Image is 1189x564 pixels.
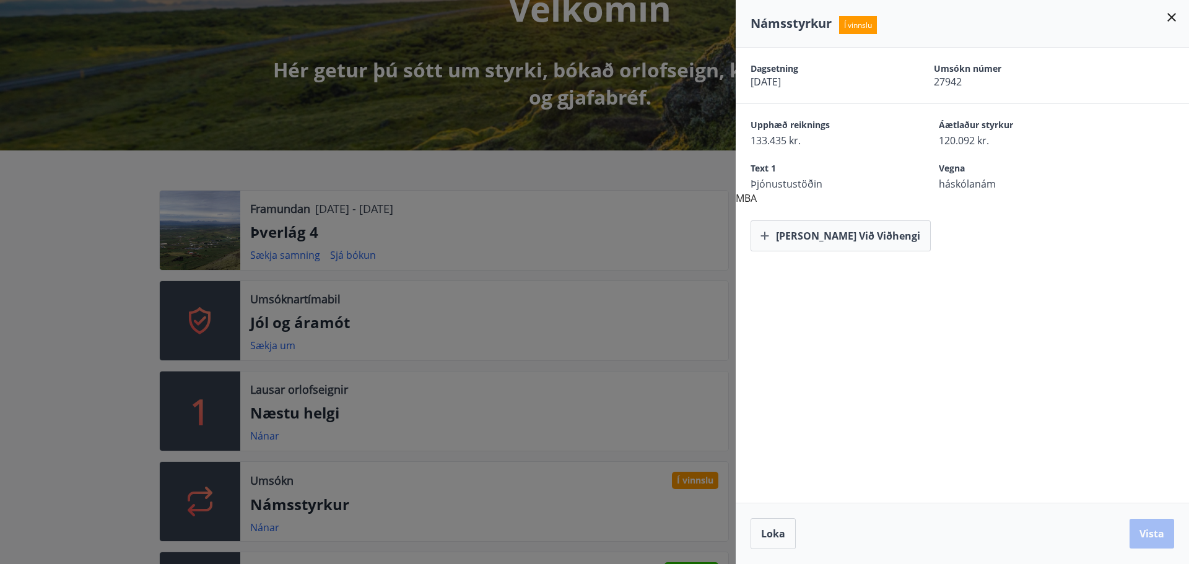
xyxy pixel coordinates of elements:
[934,63,1074,75] span: Umsókn númer
[751,518,796,549] button: Loka
[939,134,1084,147] span: 120.092 kr.
[934,75,1074,89] span: 27942
[751,162,895,177] span: Text 1
[761,527,785,540] span: Loka
[939,119,1084,134] span: Áætlaður styrkur
[751,220,931,251] button: [PERSON_NAME] við viðhengi
[751,15,832,32] span: Námsstyrkur
[751,63,891,75] span: Dagsetning
[751,177,895,191] span: Þjónustustöðin
[839,16,877,34] span: Í vinnslu
[939,177,1084,191] span: háskólanám
[939,162,1084,177] span: Vegna
[736,48,1189,251] div: MBA
[751,119,895,134] span: Upphæð reiknings
[751,75,891,89] span: [DATE]
[751,134,895,147] span: 133.435 kr.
